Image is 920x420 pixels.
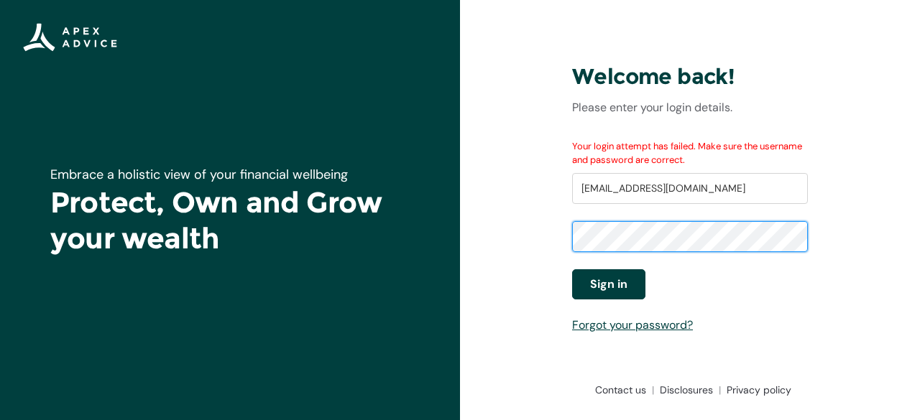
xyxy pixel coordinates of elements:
button: Sign in [572,269,645,299]
p: Please enter your login details. [572,99,808,116]
h1: Protect, Own and Grow your wealth [50,185,410,256]
img: Apex Advice Group [23,23,117,52]
a: Contact us [589,383,654,397]
h3: Welcome back! [572,63,808,90]
a: Privacy policy [721,383,791,397]
input: Username [572,173,808,205]
a: Forgot your password? [572,317,693,332]
a: Disclosures [654,383,721,397]
span: Sign in [590,276,627,293]
div: Your login attempt has failed. Make sure the username and password are correct. [572,139,808,167]
span: Embrace a holistic view of your financial wellbeing [50,166,348,183]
